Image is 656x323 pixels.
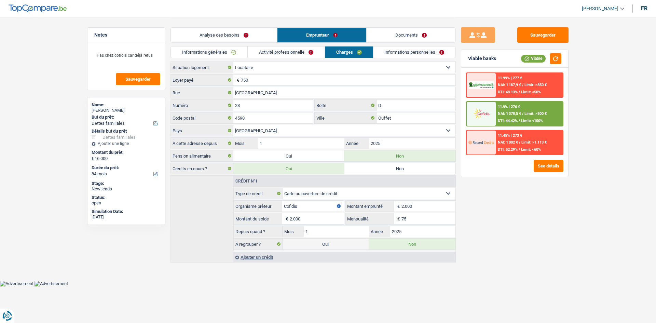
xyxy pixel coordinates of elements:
div: [PERSON_NAME] [92,108,161,113]
label: Non [344,150,455,161]
span: / [519,119,520,123]
a: Documents [367,28,455,42]
div: 11.9% | 276 € [498,105,520,109]
img: AlphaCredit [468,81,494,89]
label: But du prêt: [92,115,160,120]
a: Charges [325,46,373,58]
label: Montant du prêt: [92,150,160,155]
div: 11.45% | 273 € [498,133,522,138]
div: Stage: [92,181,161,186]
span: € [282,213,290,224]
h5: Notes [94,32,158,38]
div: New leads [92,186,161,192]
span: Sauvegarder [125,77,151,81]
label: Loyer payé [171,75,233,85]
span: NAI: 1 378,5 € [498,111,521,116]
button: Sauvegarder [517,27,569,43]
label: Montant du solde [234,213,282,224]
div: Crédit nº1 [234,179,259,183]
span: Limit: <50% [521,90,541,94]
span: DTI: 48.13% [498,90,518,94]
div: Viable [521,55,546,62]
label: Mois [233,138,258,149]
img: Record Credits [468,136,494,149]
span: Limit: >1.113 € [521,140,547,145]
label: Situation logement [171,62,233,73]
span: € [233,75,241,85]
label: Année [344,138,369,149]
label: Depuis quand ? [234,226,283,237]
label: Non [369,239,455,250]
label: Oui [283,239,369,250]
span: Limit: >800 € [524,111,547,116]
a: Informations générales [171,46,247,58]
span: Limit: >850 € [524,83,547,87]
span: / [519,90,520,94]
span: DTI: 52.29% [498,147,518,152]
button: Sauvegarder [116,73,160,85]
span: DTI: 44.42% [498,119,518,123]
span: [PERSON_NAME] [582,6,618,12]
img: Cofidis [468,107,494,120]
label: Oui [233,150,344,161]
label: Organisme prêteur [234,201,282,212]
label: Non [344,163,455,174]
label: Mois [283,226,304,237]
div: 11.99% | 277 € [498,76,522,80]
span: € [394,201,401,212]
div: Détails but du prêt [92,129,161,134]
span: / [522,111,523,116]
label: À cette adresse depuis [171,138,233,149]
label: Crédits en cours ? [171,163,233,174]
a: Informations personnelles [373,46,456,58]
span: / [519,140,520,145]
div: Ajouter un crédit [233,252,455,262]
label: À regrouper ? [234,239,283,250]
div: fr [641,5,647,12]
img: TopCompare Logo [9,4,67,13]
label: Mensualité [345,213,394,224]
span: / [522,83,523,87]
img: Advertisement [35,281,68,286]
label: Numéro [171,100,233,111]
div: Status: [92,195,161,200]
label: Boite [315,100,377,111]
label: Ville [315,112,377,123]
span: Limit: <100% [521,119,543,123]
a: Emprunteur [277,28,366,42]
label: Durée du prêt: [92,165,160,171]
span: € [92,156,94,161]
label: Pension alimentaire [171,150,233,161]
div: Simulation Date: [92,209,161,214]
input: MM [304,226,369,237]
span: NAI: 1 002 € [498,140,518,145]
a: Activité professionnelle [248,46,325,58]
input: AAAA [390,226,455,237]
div: [DATE] [92,214,161,220]
a: [PERSON_NAME] [576,3,624,14]
label: Code postal [171,112,233,123]
span: € [394,213,401,224]
div: open [92,200,161,206]
input: MM [258,138,344,149]
input: AAAA [369,138,455,149]
label: Pays [171,125,233,136]
label: Type de crédit [234,188,283,199]
a: Analyse des besoins [171,28,277,42]
label: Année [369,226,390,237]
div: Viable banks [468,56,496,62]
button: See details [534,160,563,172]
label: Oui [233,163,344,174]
div: Ajouter une ligne [92,141,161,146]
span: / [519,147,520,152]
div: Name: [92,102,161,108]
label: Montant emprunté [345,201,394,212]
span: Limit: <60% [521,147,541,152]
span: NAI: 1 187,9 € [498,83,521,87]
label: Rue [171,87,233,98]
